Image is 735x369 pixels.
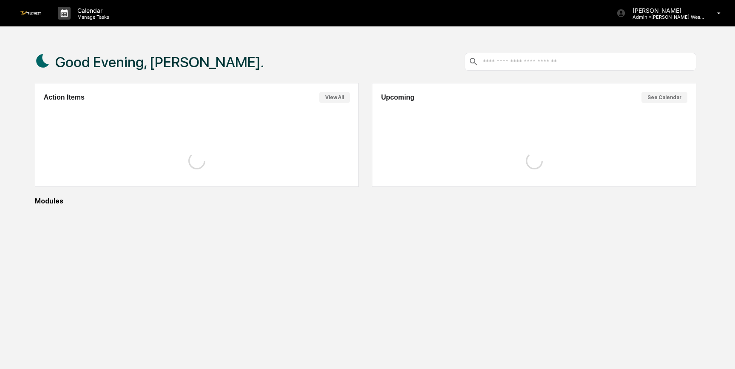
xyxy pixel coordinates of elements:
img: logo [20,11,41,15]
p: [PERSON_NAME] [626,7,705,14]
h2: Upcoming [381,94,414,101]
button: View All [319,92,350,103]
button: See Calendar [641,92,687,103]
h1: Good Evening, [PERSON_NAME]. [55,54,264,71]
h2: Action Items [44,94,85,101]
div: Modules [35,197,696,205]
p: Admin • [PERSON_NAME] Wealth Management [626,14,705,20]
p: Calendar [71,7,114,14]
p: Manage Tasks [71,14,114,20]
